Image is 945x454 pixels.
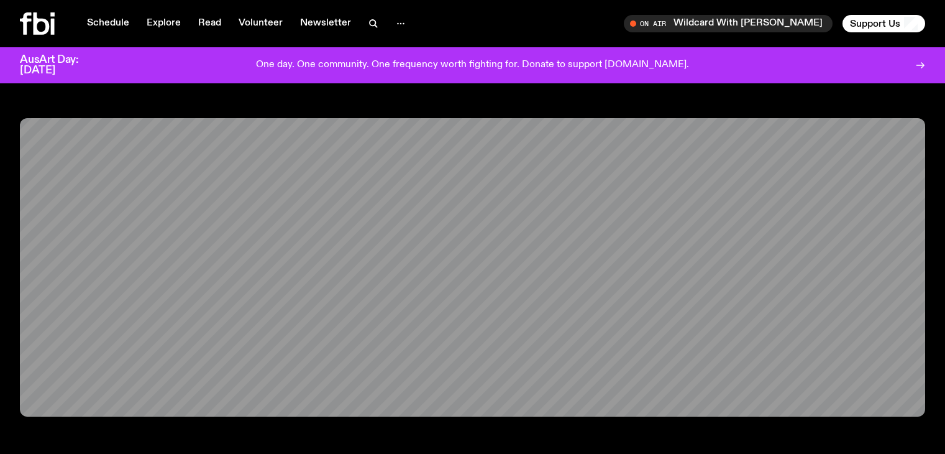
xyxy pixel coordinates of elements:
h3: AusArt Day: [DATE] [20,55,99,76]
a: Volunteer [231,15,290,32]
span: Support Us [850,18,900,29]
a: Read [191,15,229,32]
button: Support Us [842,15,925,32]
a: Newsletter [293,15,358,32]
p: One day. One community. One frequency worth fighting for. Donate to support [DOMAIN_NAME]. [256,60,689,71]
a: Schedule [80,15,137,32]
a: Explore [139,15,188,32]
button: On AirWildcard With [PERSON_NAME] [624,15,833,32]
